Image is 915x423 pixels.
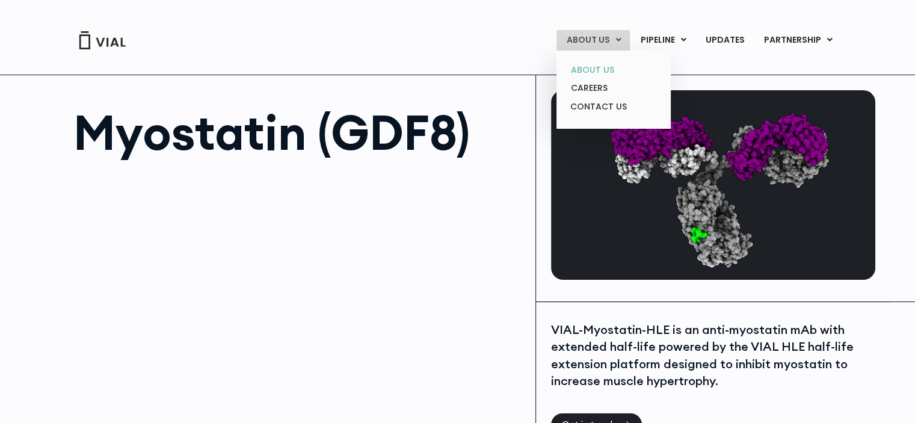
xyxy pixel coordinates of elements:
[630,30,695,51] a: PIPELINEMenu Toggle
[551,321,872,390] div: VIAL-Myostatin-HLE is an anti-myostatin mAb with extended half-life powered by the VIAL HLE half-...
[556,30,630,51] a: ABOUT USMenu Toggle
[561,97,666,117] a: CONTACT US
[561,79,666,97] a: CAREERS
[561,61,666,79] a: ABOUT US
[754,30,842,51] a: PARTNERSHIPMenu Toggle
[78,31,126,49] img: Vial Logo
[73,108,524,156] h1: Myostatin (GDF8)
[695,30,753,51] a: UPDATES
